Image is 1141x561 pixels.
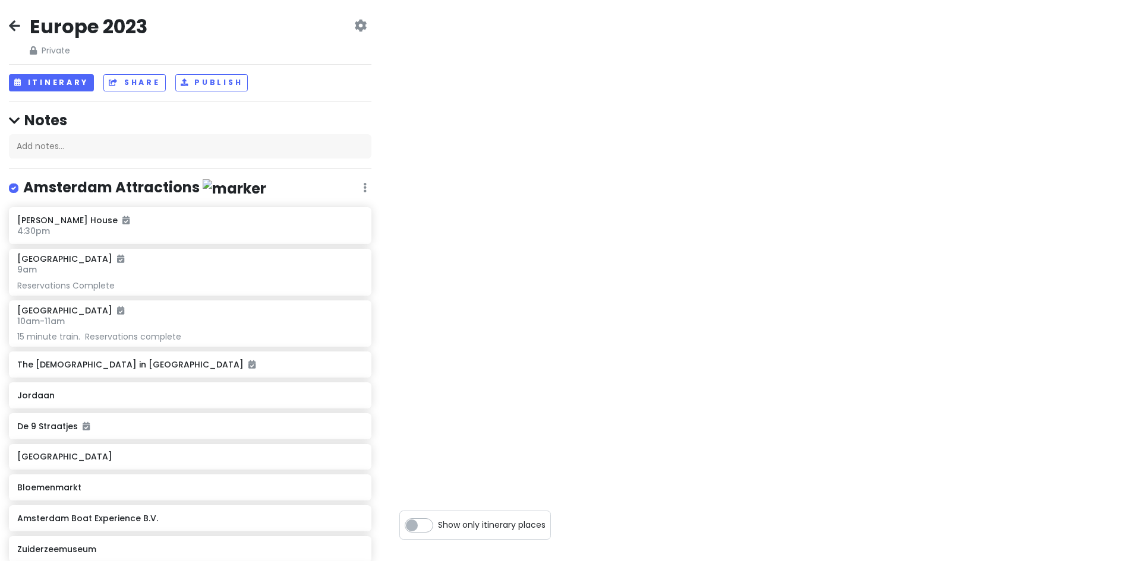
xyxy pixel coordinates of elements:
[17,225,50,237] span: 4:30pm
[9,111,371,129] h4: Notes
[17,482,363,493] h6: Bloemenmarkt
[17,359,363,370] h6: The [DEMOGRAPHIC_DATA] in [GEOGRAPHIC_DATA]
[83,422,90,430] i: Added to itinerary
[203,179,266,198] img: marker
[248,360,256,369] i: Added to itinerary
[175,74,248,91] button: Publish
[438,518,546,531] span: Show only itinerary places
[17,264,37,275] span: 9am
[17,421,363,432] h6: De 9 Straatjes
[9,74,94,91] button: Itinerary
[103,74,165,91] button: Share
[122,216,130,224] i: Added to itinerary
[117,306,124,315] i: Added to itinerary
[17,315,65,327] span: 10am - 11am
[30,14,147,39] h2: Europe 2023
[17,513,363,524] h6: Amsterdam Boat Experience B.V.
[17,390,363,401] h6: Jordaan
[9,134,371,159] div: Add notes...
[30,44,147,57] span: Private
[17,253,124,264] h6: [GEOGRAPHIC_DATA]
[17,215,363,226] h6: [PERSON_NAME] House
[17,305,124,316] h6: [GEOGRAPHIC_DATA]
[17,331,363,342] div: 15 minute train. Reservations complete
[17,280,363,291] div: Reservations Complete
[117,255,124,263] i: Added to itinerary
[17,544,363,554] h6: Zuiderzeemuseum
[17,451,363,462] h6: [GEOGRAPHIC_DATA]
[23,178,266,198] h4: Amsterdam Attractions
